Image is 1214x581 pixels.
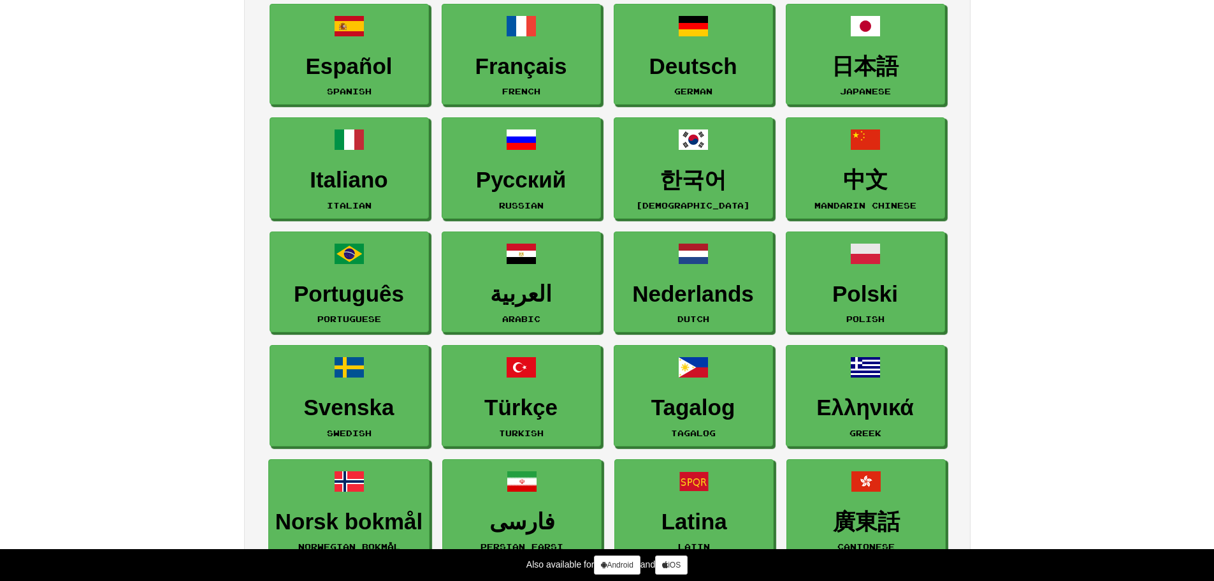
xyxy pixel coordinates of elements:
[621,282,766,307] h3: Nederlands
[677,314,709,323] small: Dutch
[502,314,540,323] small: Arabic
[327,429,372,438] small: Swedish
[621,54,766,79] h3: Deutsch
[442,4,601,105] a: FrançaisFrench
[442,459,602,561] a: فارسیPersian Farsi
[275,510,423,534] h3: Norsk bokmål
[449,395,594,420] h3: Türkçe
[449,54,594,79] h3: Français
[814,201,916,210] small: Mandarin Chinese
[317,314,381,323] small: Portuguese
[449,282,594,307] h3: العربية
[621,395,766,420] h3: Tagalog
[846,314,885,323] small: Polish
[674,87,712,96] small: German
[594,555,640,575] a: Android
[481,542,563,551] small: Persian Farsi
[786,345,945,446] a: ΕλληνικάGreek
[442,345,601,446] a: TürkçeTurkish
[270,4,429,105] a: EspañolSpanish
[793,282,938,307] h3: Polski
[449,168,594,193] h3: Русский
[837,542,895,551] small: Cantonese
[786,117,945,219] a: 中文Mandarin Chinese
[298,542,400,551] small: Norwegian Bokmål
[270,232,429,333] a: PortuguêsPortuguese
[270,117,429,219] a: ItalianoItalian
[449,510,595,534] h3: فارسی
[502,87,540,96] small: French
[614,117,773,219] a: 한국어[DEMOGRAPHIC_DATA]
[840,87,891,96] small: Japanese
[499,201,544,210] small: Russian
[277,395,422,420] h3: Svenska
[614,4,773,105] a: DeutschGerman
[793,395,938,420] h3: Ελληνικά
[793,510,939,534] h3: 廣東話
[268,459,430,561] a: Norsk bokmålNorwegian Bokmål
[786,459,946,561] a: 廣東話Cantonese
[277,54,422,79] h3: Español
[327,87,372,96] small: Spanish
[277,168,422,193] h3: Italiano
[621,510,767,534] h3: Latina
[614,345,773,446] a: TagalogTagalog
[786,4,945,105] a: 日本語Japanese
[277,282,422,307] h3: Português
[678,542,710,551] small: Latin
[786,232,945,333] a: PolskiPolish
[499,429,544,438] small: Turkish
[614,232,773,333] a: NederlandsDutch
[793,168,938,193] h3: 中文
[655,555,688,575] a: iOS
[793,54,938,79] h3: 日本語
[671,429,716,438] small: Tagalog
[270,345,429,446] a: SvenskaSwedish
[614,459,774,561] a: LatinaLatin
[849,429,881,438] small: Greek
[636,201,750,210] small: [DEMOGRAPHIC_DATA]
[327,201,372,210] small: Italian
[621,168,766,193] h3: 한국어
[442,117,601,219] a: РусскийRussian
[442,232,601,333] a: العربيةArabic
